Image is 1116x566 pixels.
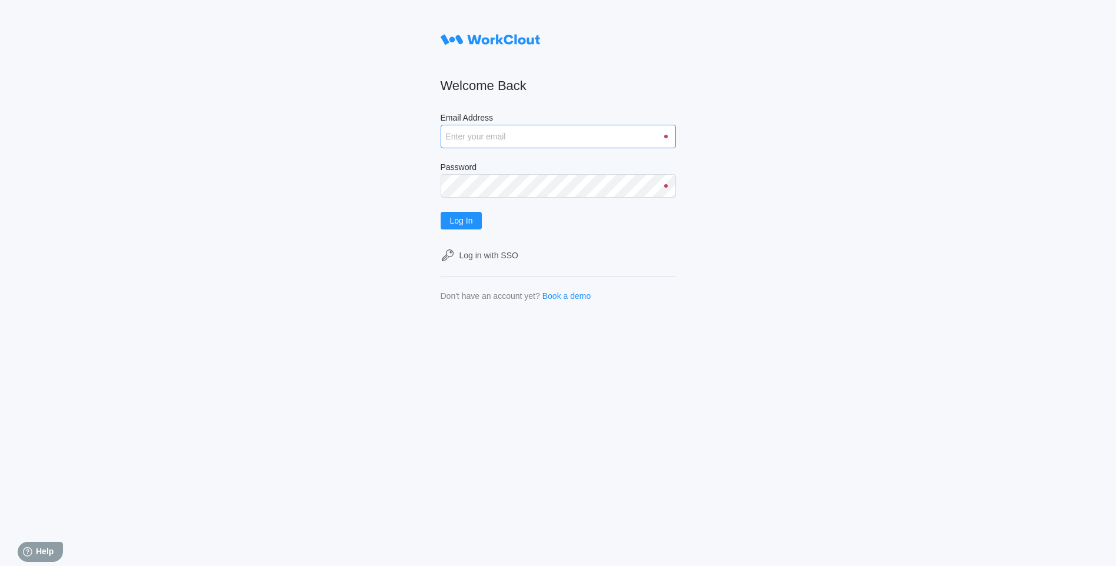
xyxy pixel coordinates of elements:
[441,162,676,174] label: Password
[459,251,518,260] div: Log in with SSO
[450,217,473,225] span: Log In
[542,291,591,301] a: Book a demo
[441,248,676,262] a: Log in with SSO
[441,291,540,301] div: Don't have an account yet?
[441,212,482,229] button: Log In
[441,113,676,125] label: Email Address
[441,78,676,94] h2: Welcome Back
[441,125,676,148] input: Enter your email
